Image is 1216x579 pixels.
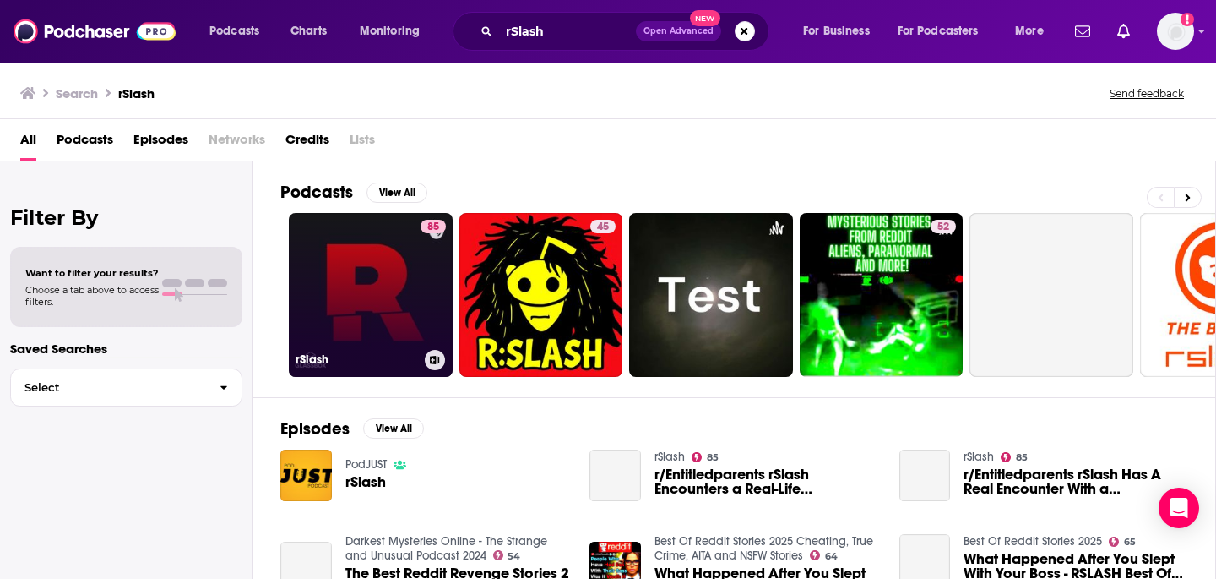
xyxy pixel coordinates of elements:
[209,19,259,43] span: Podcasts
[133,126,188,161] a: Episodes
[280,418,424,440] a: EpisodesView All
[643,27,714,36] span: Open Advanced
[285,126,329,161] a: Credits
[57,126,113,161] a: Podcasts
[421,220,446,233] a: 85
[366,183,427,203] button: View All
[964,467,1188,496] a: r/Entitledparents rSlash Has A Real Encounter With a Karen!
[20,126,36,161] a: All
[654,467,879,496] span: r/Entitledparents rSlash Encounters a Real-Life [PERSON_NAME]
[360,19,420,43] span: Monitoring
[1124,538,1136,546] span: 65
[937,219,949,236] span: 52
[898,19,979,43] span: For Podcasters
[791,18,891,45] button: open menu
[14,15,176,47] img: Podchaser - Follow, Share and Rate Podcasts
[654,450,685,464] a: rSlash
[11,382,206,393] span: Select
[118,85,155,101] h3: rSlash
[209,126,265,161] span: Networks
[931,220,956,233] a: 52
[345,457,387,472] a: PodJUST
[280,182,353,203] h2: Podcasts
[508,553,520,560] span: 54
[345,475,386,489] a: rSlash
[1068,17,1097,46] a: Show notifications dropdown
[10,205,242,230] h2: Filter By
[1159,488,1199,528] div: Open Intercom Messenger
[654,467,879,496] a: r/Entitledparents rSlash Encounters a Real-Life Karen
[280,18,337,45] a: Charts
[692,452,719,462] a: 85
[1157,13,1194,50] span: Logged in as brookecarr
[1105,86,1189,101] button: Send feedback
[289,213,453,377] a: 85rSlash
[1157,13,1194,50] img: User Profile
[803,19,870,43] span: For Business
[964,450,994,464] a: rSlash
[427,219,439,236] span: 85
[280,182,427,203] a: PodcastsView All
[469,12,785,51] div: Search podcasts, credits, & more...
[800,213,964,377] a: 52
[1110,17,1137,46] a: Show notifications dropdown
[25,267,159,279] span: Want to filter your results?
[1109,537,1136,547] a: 65
[348,18,442,45] button: open menu
[10,341,242,357] p: Saved Searches
[825,553,838,560] span: 64
[345,534,547,563] a: Darkest Mysteries Online - The Strange and Unusual Podcast 2024
[690,10,720,26] span: New
[10,369,242,407] button: Select
[290,19,327,43] span: Charts
[493,550,521,560] a: 54
[707,454,719,462] span: 85
[350,126,375,161] span: Lists
[1001,452,1028,462] a: 85
[56,85,98,101] h3: Search
[363,418,424,439] button: View All
[296,352,418,367] h3: rSlash
[1181,13,1194,26] svg: Add a profile image
[25,284,159,308] span: Choose a tab above to access filters.
[964,534,1102,549] a: Best Of Reddit Stories 2025
[589,450,641,501] a: r/Entitledparents rSlash Encounters a Real-Life Karen
[810,550,838,560] a: 64
[198,18,281,45] button: open menu
[1015,19,1044,43] span: More
[459,213,623,377] a: 45
[899,450,951,501] a: r/Entitledparents rSlash Has A Real Encounter With a Karen!
[280,450,332,501] img: rSlash
[1016,454,1028,462] span: 85
[964,467,1188,496] span: r/Entitledparents rSlash Has A Real Encounter With a [PERSON_NAME]!
[1157,13,1194,50] button: Show profile menu
[590,220,616,233] a: 45
[1003,18,1065,45] button: open menu
[654,534,873,563] a: Best Of Reddit Stories 2025 Cheating, True Crime, AITA and NSFW Stories
[597,219,609,236] span: 45
[499,18,636,45] input: Search podcasts, credits, & more...
[280,418,350,440] h2: Episodes
[636,21,721,41] button: Open AdvancedNew
[887,18,1003,45] button: open menu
